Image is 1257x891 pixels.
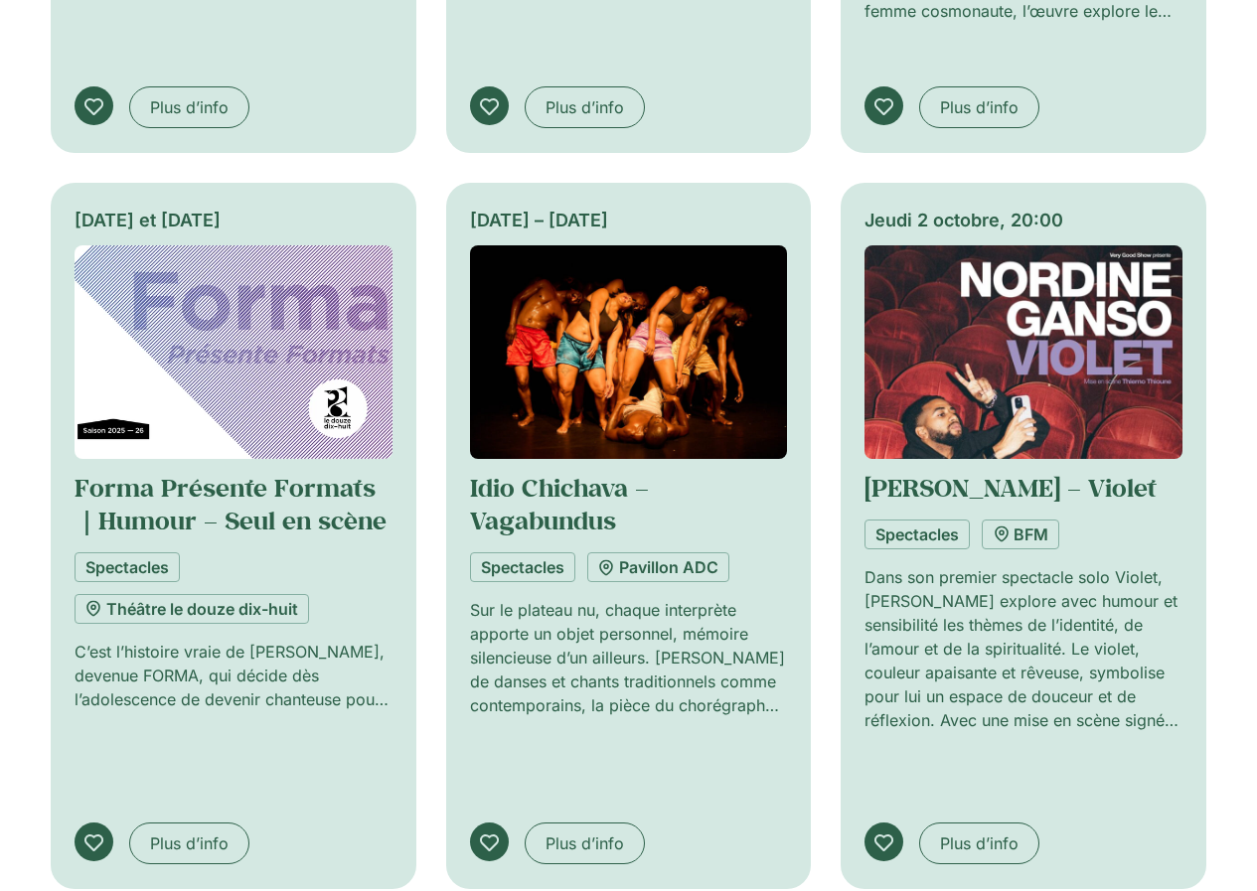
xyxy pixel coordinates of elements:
a: Spectacles [864,520,970,549]
a: Idio Chichava – Vagabundus [470,471,649,536]
a: Théâtre le douze dix-huit [75,594,309,624]
span: Plus d’info [940,95,1019,119]
div: Jeudi 2 octobre, 20:00 [864,207,1182,233]
a: Spectacles [75,552,180,582]
p: Dans son premier spectacle solo Violet, [PERSON_NAME] explore avec humour et sensibilité les thèm... [864,565,1182,732]
a: BFM [982,520,1059,549]
span: Plus d’info [150,95,229,119]
div: [DATE] et [DATE] [75,207,393,233]
a: Plus d’info [525,822,645,864]
span: Plus d’info [940,831,1019,855]
a: Plus d’info [525,86,645,128]
span: Plus d’info [546,831,624,855]
p: Sur le plateau nu, chaque interprète apporte un objet personnel, mémoire silencieuse d’un ailleur... [470,598,788,717]
p: C’est l’histoire vraie de [PERSON_NAME], devenue FORMA, qui décide dès l’adolescence de devenir c... [75,640,393,711]
a: [PERSON_NAME] – Violet [864,471,1157,504]
a: Plus d’info [919,86,1039,128]
a: Plus d’info [919,822,1039,864]
a: Spectacles [470,552,575,582]
a: Plus d’info [129,86,249,128]
span: Plus d’info [546,95,624,119]
a: Forma Présente Formats｜Humour – Seul en scène [75,471,387,536]
a: Pavillon ADC [587,552,729,582]
span: Plus d’info [150,831,229,855]
a: Plus d’info [129,822,249,864]
div: [DATE] – [DATE] [470,207,788,233]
